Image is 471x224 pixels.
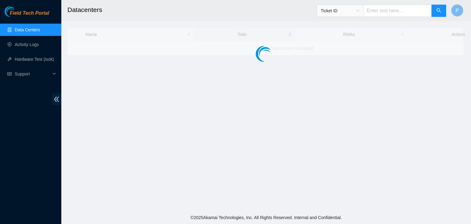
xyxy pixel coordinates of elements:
[7,72,12,76] span: read
[431,5,446,17] button: search
[61,211,471,224] footer: © 2025 Akamai Technologies, Inc. All Rights Reserved. Internal and Confidential.
[15,42,39,47] a: Activity Logs
[52,94,61,105] span: double-left
[363,5,432,17] input: Enter text here...
[10,10,49,16] span: Field Tech Portal
[451,4,463,17] button: P
[321,6,359,15] span: Ticket ID
[5,11,49,19] a: Akamai TechnologiesField Tech Portal
[436,8,441,14] span: search
[5,6,31,17] img: Akamai Technologies
[15,57,54,62] a: Hardware Test (isok)
[456,7,459,14] span: P
[15,68,51,80] span: Support
[15,27,40,32] a: Data Centers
